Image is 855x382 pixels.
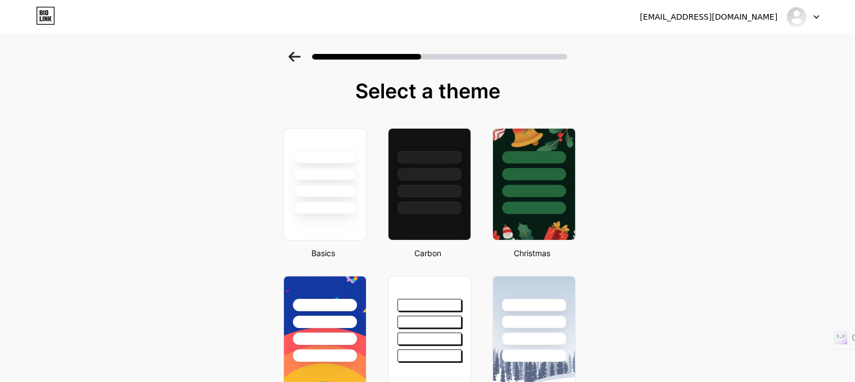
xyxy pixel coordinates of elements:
div: Basics [280,247,367,259]
div: Select a theme [279,80,577,102]
img: Digital Sandip [786,6,807,28]
div: Carbon [384,247,471,259]
div: [EMAIL_ADDRESS][DOMAIN_NAME] [640,11,777,23]
div: Christmas [489,247,576,259]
